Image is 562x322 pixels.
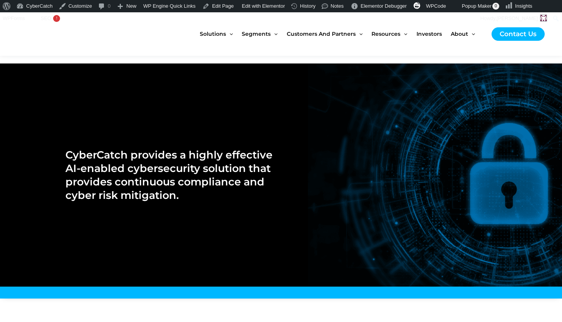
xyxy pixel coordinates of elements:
span: Investors [416,18,442,50]
span: Menu Toggle [226,18,233,50]
span: SEO [41,15,51,21]
img: CyberCatch [13,18,106,50]
img: svg+xml;base64,PHN2ZyB4bWxucz0iaHR0cDovL3d3dy53My5vcmcvMjAwMC9zdmciIHZpZXdCb3g9IjAgMCAzMiAzMiI+PG... [413,2,420,9]
a: Howdy, [478,12,550,25]
div: ! [53,15,60,22]
span: About [451,18,468,50]
span: Menu Toggle [271,18,278,50]
span: [PERSON_NAME] [497,15,538,21]
span: Solutions [200,18,226,50]
span: Segments [242,18,271,50]
h2: CyberCatch provides a highly effective AI-enabled cybersecurity solution that provides continuous... [65,148,273,202]
span: Edit with Elementor [242,3,285,9]
span: Menu Toggle [356,18,363,50]
span: Menu Toggle [468,18,475,50]
span: Resources [371,18,400,50]
span: Customers and Partners [287,18,356,50]
a: Contact Us [492,27,545,41]
a: Investors [416,18,451,50]
span: Menu Toggle [400,18,407,50]
span: 0 [492,3,499,10]
nav: Site Navigation: New Main Menu [200,18,484,50]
